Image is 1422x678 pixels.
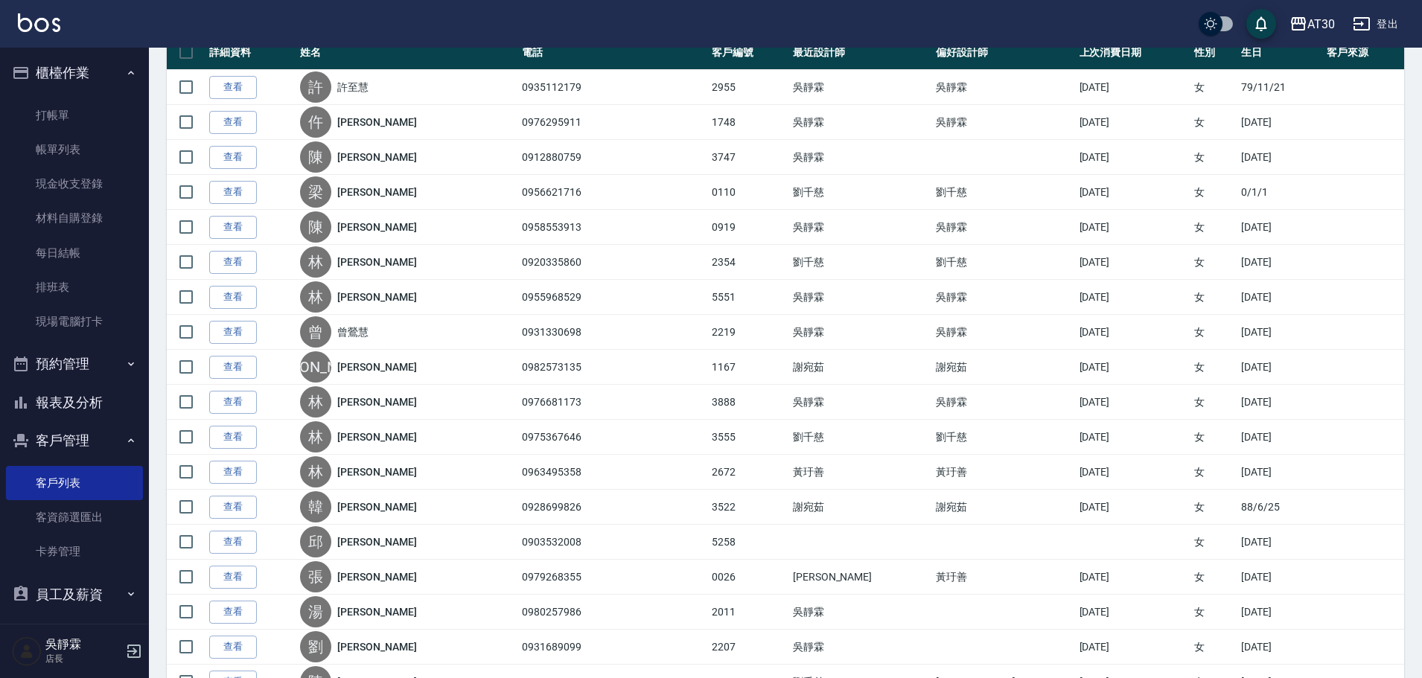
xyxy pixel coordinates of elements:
[518,560,708,595] td: 0979268355
[296,35,518,70] th: 姓名
[300,631,331,662] div: 劉
[708,210,789,245] td: 0919
[1237,595,1323,630] td: [DATE]
[300,246,331,278] div: 林
[6,201,143,235] a: 材料自購登錄
[789,105,932,140] td: 吳靜霖
[789,315,932,350] td: 吳靜霖
[518,175,708,210] td: 0956621716
[1076,595,1191,630] td: [DATE]
[789,350,932,385] td: 謝宛茹
[337,220,416,234] a: [PERSON_NAME]
[337,639,416,654] a: [PERSON_NAME]
[1190,245,1237,280] td: 女
[932,245,1075,280] td: 劉千慈
[209,286,257,309] a: 查看
[1076,175,1191,210] td: [DATE]
[518,105,708,140] td: 0976295911
[1076,70,1191,105] td: [DATE]
[337,255,416,269] a: [PERSON_NAME]
[518,350,708,385] td: 0982573135
[708,175,789,210] td: 0110
[932,70,1075,105] td: 吳靜霖
[1190,70,1237,105] td: 女
[209,146,257,169] a: 查看
[789,175,932,210] td: 劉千慈
[708,315,789,350] td: 2219
[708,595,789,630] td: 2011
[1076,455,1191,490] td: [DATE]
[337,569,416,584] a: [PERSON_NAME]
[518,70,708,105] td: 0935112179
[518,315,708,350] td: 0931330698
[300,491,331,522] div: 韓
[300,141,331,173] div: 陳
[1190,315,1237,350] td: 女
[932,490,1075,525] td: 謝宛茹
[337,499,416,514] a: [PERSON_NAME]
[708,385,789,420] td: 3888
[1237,70,1323,105] td: 79/11/21
[1190,595,1237,630] td: 女
[1237,140,1323,175] td: [DATE]
[932,175,1075,210] td: 劉千慈
[518,385,708,420] td: 0976681173
[518,595,708,630] td: 0980257986
[708,560,789,595] td: 0026
[708,630,789,665] td: 2207
[518,35,708,70] th: 電話
[6,466,143,500] a: 客戶列表
[1190,630,1237,665] td: 女
[300,211,331,243] div: 陳
[1076,210,1191,245] td: [DATE]
[6,132,143,167] a: 帳單列表
[1237,490,1323,525] td: 88/6/25
[932,385,1075,420] td: 吳靜霖
[337,150,416,164] a: [PERSON_NAME]
[209,251,257,274] a: 查看
[932,105,1075,140] td: 吳靜霖
[708,245,789,280] td: 2354
[1237,35,1323,70] th: 生日
[1237,175,1323,210] td: 0/1/1
[1190,490,1237,525] td: 女
[337,115,416,129] a: [PERSON_NAME]
[1190,420,1237,455] td: 女
[708,35,789,70] th: 客戶編號
[300,386,331,418] div: 林
[337,394,416,409] a: [PERSON_NAME]
[6,304,143,339] a: 現場電腦打卡
[1190,210,1237,245] td: 女
[209,391,257,414] a: 查看
[518,525,708,560] td: 0903532008
[708,350,789,385] td: 1167
[6,421,143,460] button: 客戶管理
[6,236,143,270] a: 每日結帳
[6,167,143,201] a: 現金收支登錄
[209,111,257,134] a: 查看
[518,140,708,175] td: 0912880759
[337,324,369,339] a: 曾鶯慧
[789,210,932,245] td: 吳靜霖
[1284,9,1341,39] button: AT30
[205,35,296,70] th: 詳細資料
[6,613,143,652] button: 商品管理
[1076,630,1191,665] td: [DATE]
[1237,385,1323,420] td: [DATE]
[45,652,121,665] p: 店長
[932,210,1075,245] td: 吳靜霖
[209,461,257,484] a: 查看
[708,490,789,525] td: 3522
[1076,490,1191,525] td: [DATE]
[789,420,932,455] td: 劉千慈
[789,455,932,490] td: 黃玗善
[1076,280,1191,315] td: [DATE]
[1190,350,1237,385] td: 女
[209,496,257,519] a: 查看
[1190,525,1237,560] td: 女
[708,420,789,455] td: 3555
[6,534,143,569] a: 卡券管理
[789,70,932,105] td: 吳靜霖
[337,429,416,444] a: [PERSON_NAME]
[1307,15,1335,33] div: AT30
